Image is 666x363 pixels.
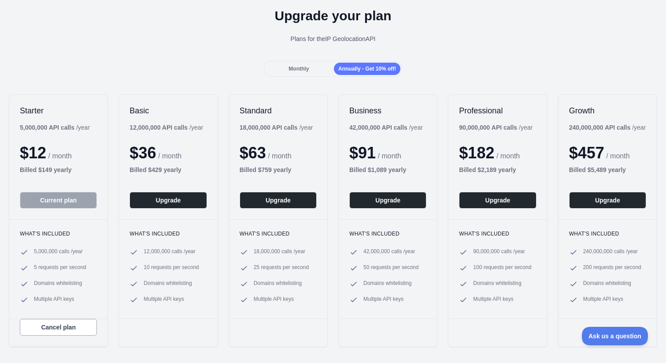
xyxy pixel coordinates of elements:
span: $ 182 [459,144,494,162]
b: Billed $ 1,089 yearly [349,166,406,173]
span: $ 63 [240,144,266,162]
iframe: Toggle Customer Support [582,327,648,345]
span: $ 457 [569,144,604,162]
span: / month [268,152,291,160]
span: $ 91 [349,144,376,162]
b: Billed $ 759 yearly [240,166,292,173]
b: Billed $ 5,489 yearly [569,166,626,173]
b: Billed $ 2,189 yearly [459,166,516,173]
span: / month [496,152,520,160]
span: / month [378,152,401,160]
